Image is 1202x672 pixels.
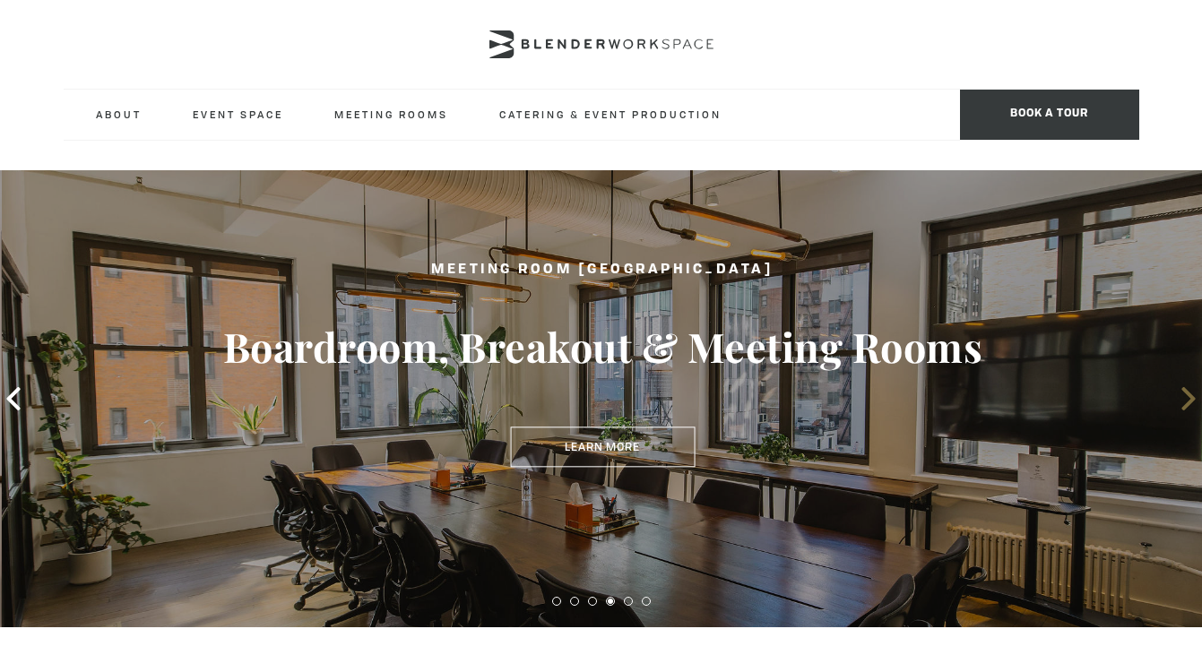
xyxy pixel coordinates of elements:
a: Event Space [178,90,298,139]
a: Catering & Event Production [485,90,736,139]
a: About [82,90,156,139]
h2: Meeting Room [GEOGRAPHIC_DATA] [62,259,1144,281]
span: Book a tour [960,90,1139,140]
h3: Boardroom, Breakout & Meeting Rooms [62,322,1144,372]
a: Learn More [510,426,695,468]
iframe: Chat Widget [879,443,1202,672]
a: Meeting Rooms [320,90,463,139]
